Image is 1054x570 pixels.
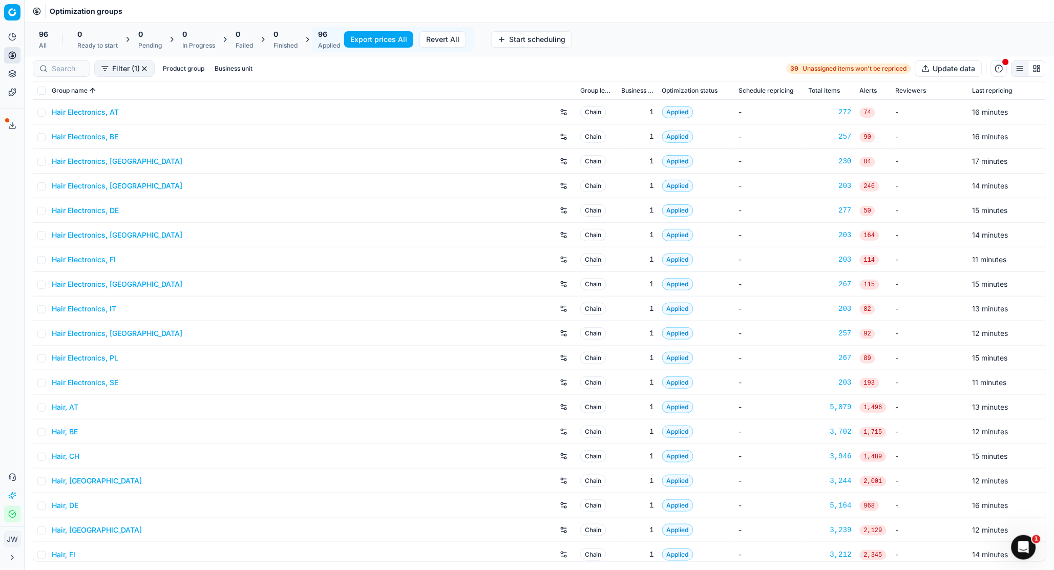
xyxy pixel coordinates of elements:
div: 1 [621,525,654,535]
div: 1 [621,402,654,412]
span: Chain [580,475,606,487]
td: - [892,198,968,223]
a: 5,079 [809,402,852,412]
td: - [892,518,968,542]
span: Applied [662,180,693,192]
span: 17 minutes [973,157,1008,165]
a: 3,212 [809,550,852,560]
span: Last repricing [973,87,1013,95]
td: - [735,100,805,124]
div: 203 [809,255,852,265]
span: 15 minutes [973,206,1008,215]
span: 13 minutes [973,403,1008,411]
button: Update data [915,60,982,77]
span: 1 [1032,535,1041,543]
a: Hair Electronics, AT [52,107,119,117]
button: Export prices All [344,31,413,48]
span: Unassigned items won't be repriced [803,65,907,73]
td: - [735,272,805,297]
span: 193 [860,378,879,388]
nav: breadcrumb [50,6,122,16]
span: 968 [860,501,879,511]
a: Hair Electronics, [GEOGRAPHIC_DATA] [52,279,182,289]
span: Applied [662,548,693,561]
div: Applied [318,41,340,50]
a: Hair, AT [52,402,78,412]
div: 1 [621,476,654,486]
a: Hair, [GEOGRAPHIC_DATA] [52,525,142,535]
input: Search [52,64,83,74]
div: 230 [809,156,852,166]
div: In Progress [182,41,215,50]
span: Applied [662,155,693,167]
span: 15 minutes [973,353,1008,362]
span: 164 [860,230,879,241]
a: Hair, FI [52,550,75,560]
a: 257 [809,132,852,142]
span: 15 minutes [973,280,1008,288]
span: 12 minutes [973,427,1008,436]
span: Chain [580,548,606,561]
div: Finished [273,41,298,50]
span: Business unit [621,87,654,95]
span: Chain [580,327,606,340]
span: Applied [662,254,693,266]
div: 267 [809,279,852,289]
span: Chain [580,229,606,241]
span: 14 minutes [973,230,1008,239]
a: 5,164 [809,500,852,511]
td: - [735,149,805,174]
button: Revert All [419,31,466,48]
span: 0 [77,29,82,39]
a: 3,239 [809,525,852,535]
td: - [735,444,805,469]
td: - [892,272,968,297]
span: 16 minutes [973,132,1008,141]
span: Chain [580,204,606,217]
span: 90 [860,132,875,142]
span: 92 [860,329,875,339]
span: 16 minutes [973,108,1008,116]
span: 14 minutes [973,181,1008,190]
span: 2,345 [860,550,887,560]
td: - [892,223,968,247]
div: 1 [621,230,654,240]
div: 203 [809,377,852,388]
span: Applied [662,327,693,340]
a: Hair Electronics, SE [52,377,118,388]
span: 74 [860,108,875,118]
a: Hair Electronics, [GEOGRAPHIC_DATA] [52,328,182,339]
div: 1 [621,451,654,461]
span: Chain [580,106,606,118]
a: 3,702 [809,427,852,437]
a: Hair, [GEOGRAPHIC_DATA] [52,476,142,486]
span: Chain [580,352,606,364]
span: Applied [662,426,693,438]
span: Applied [662,131,693,143]
div: Ready to start [77,41,118,50]
span: Total items [809,87,840,95]
div: 257 [809,328,852,339]
td: - [735,469,805,493]
a: 203 [809,304,852,314]
span: Applied [662,475,693,487]
td: - [892,444,968,469]
a: Hair Electronics, BE [52,132,118,142]
span: Chain [580,254,606,266]
div: Pending [138,41,162,50]
span: Chain [580,450,606,462]
td: - [892,174,968,198]
span: 0 [236,29,240,39]
iframe: Intercom live chat [1011,535,1036,560]
div: 267 [809,353,852,363]
a: 3,946 [809,451,852,461]
a: Hair Electronics, DE [52,205,119,216]
span: 0 [273,29,278,39]
a: 203 [809,181,852,191]
span: 96 [318,29,327,39]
